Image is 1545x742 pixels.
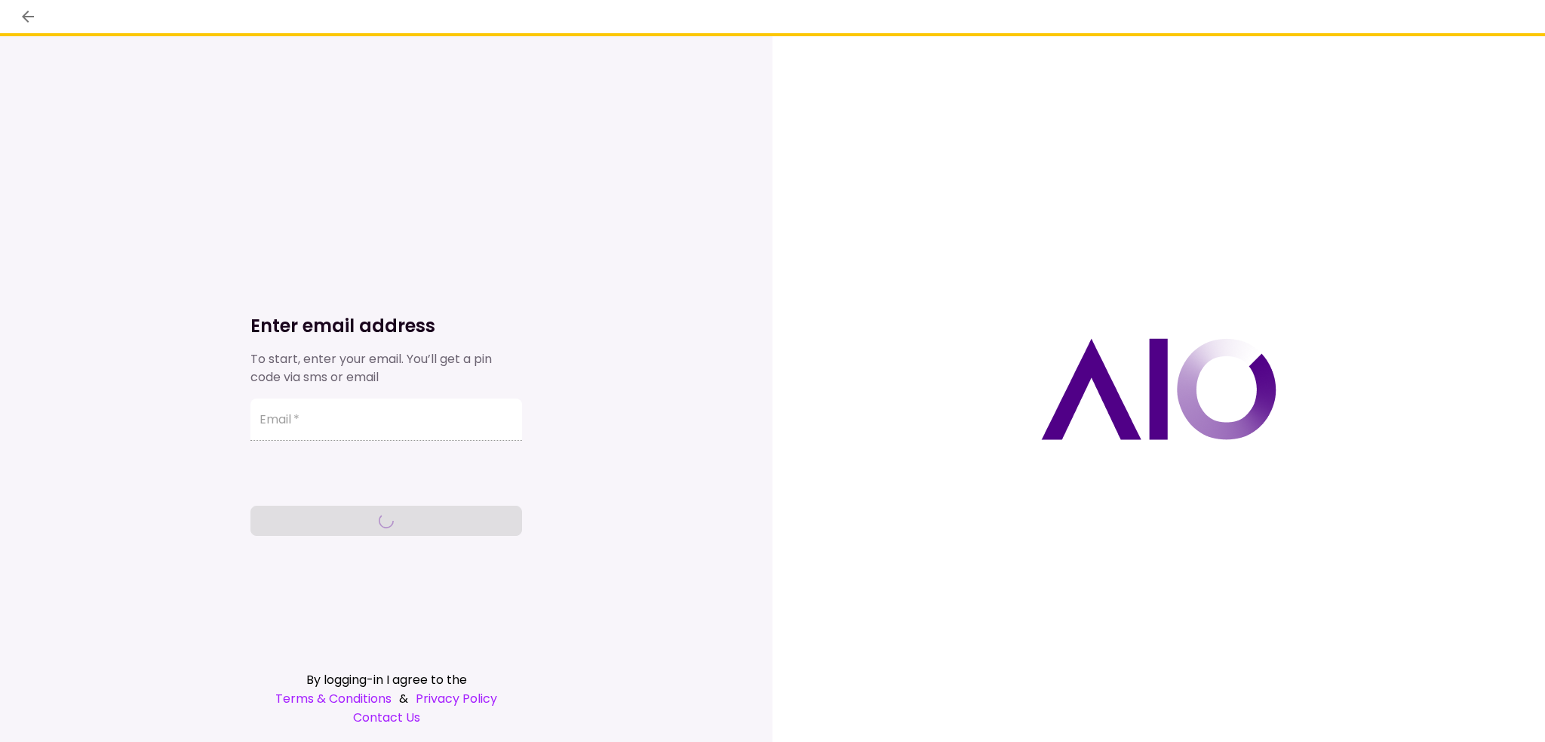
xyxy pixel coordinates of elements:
[1041,338,1276,440] img: AIO logo
[275,689,392,708] a: Terms & Conditions
[250,314,522,338] h1: Enter email address
[416,689,497,708] a: Privacy Policy
[250,350,522,386] div: To start, enter your email. You’ll get a pin code via sms or email
[250,670,522,689] div: By logging-in I agree to the
[250,708,522,727] a: Contact Us
[15,4,41,29] button: back
[250,689,522,708] div: &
